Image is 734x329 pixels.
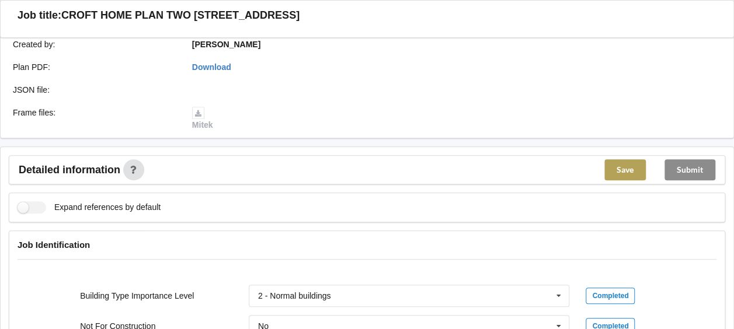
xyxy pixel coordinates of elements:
[586,288,635,304] div: Completed
[18,201,161,213] label: Expand references by default
[18,9,61,22] h3: Job title:
[192,108,213,130] a: Mitek
[192,40,260,49] b: [PERSON_NAME]
[5,61,184,73] div: Plan PDF :
[61,9,300,22] h3: CROFT HOME PLAN TWO [STREET_ADDRESS]
[18,239,716,250] h4: Job Identification
[5,107,184,131] div: Frame files :
[80,291,194,300] label: Building Type Importance Level
[5,84,184,96] div: JSON file :
[604,159,646,180] button: Save
[258,292,331,300] div: 2 - Normal buildings
[5,38,184,50] div: Created by :
[192,62,231,72] a: Download
[19,164,120,175] span: Detailed information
